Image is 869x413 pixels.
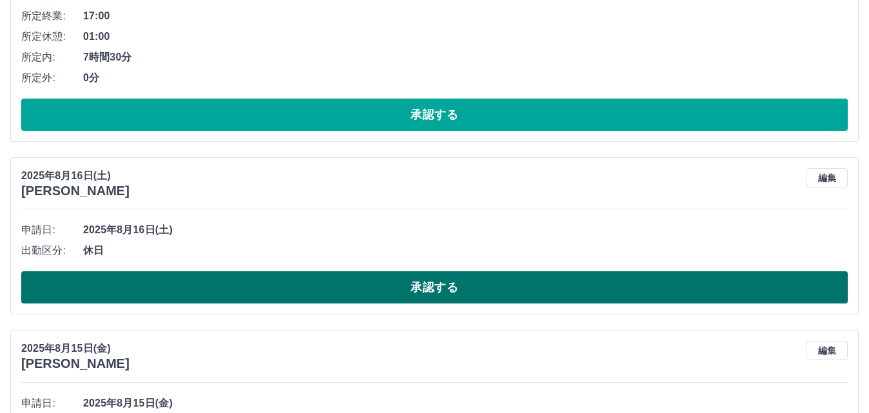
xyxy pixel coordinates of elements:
[21,168,129,184] p: 2025年8月16日(土)
[83,29,848,44] span: 01:00
[21,341,129,356] p: 2025年8月15日(金)
[21,99,848,131] button: 承認する
[83,70,848,86] span: 0分
[21,271,848,303] button: 承認する
[21,8,83,24] span: 所定終業:
[21,184,129,198] h3: [PERSON_NAME]
[21,29,83,44] span: 所定休憩:
[83,8,848,24] span: 17:00
[21,243,83,258] span: 出勤区分:
[83,396,848,411] span: 2025年8月15日(金)
[21,356,129,371] h3: [PERSON_NAME]
[83,243,848,258] span: 休日
[21,396,83,411] span: 申請日:
[83,222,848,238] span: 2025年8月16日(土)
[21,50,83,65] span: 所定内:
[807,341,848,360] button: 編集
[83,50,848,65] span: 7時間30分
[21,70,83,86] span: 所定外:
[807,168,848,187] button: 編集
[21,222,83,238] span: 申請日:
